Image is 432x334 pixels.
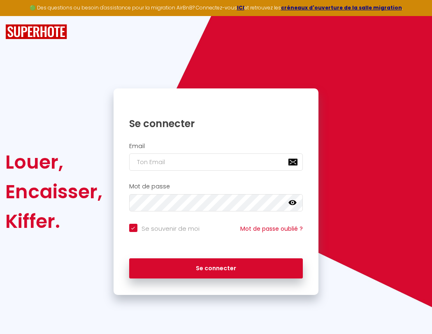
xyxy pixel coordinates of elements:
[129,143,303,150] h2: Email
[5,24,67,39] img: SuperHote logo
[129,153,303,171] input: Ton Email
[5,147,102,177] div: Louer,
[129,117,303,130] h1: Se connecter
[237,4,244,11] a: ICI
[129,183,303,190] h2: Mot de passe
[5,206,102,236] div: Kiffer.
[240,225,303,233] a: Mot de passe oublié ?
[5,177,102,206] div: Encaisser,
[281,4,402,11] a: créneaux d'ouverture de la salle migration
[129,258,303,279] button: Se connecter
